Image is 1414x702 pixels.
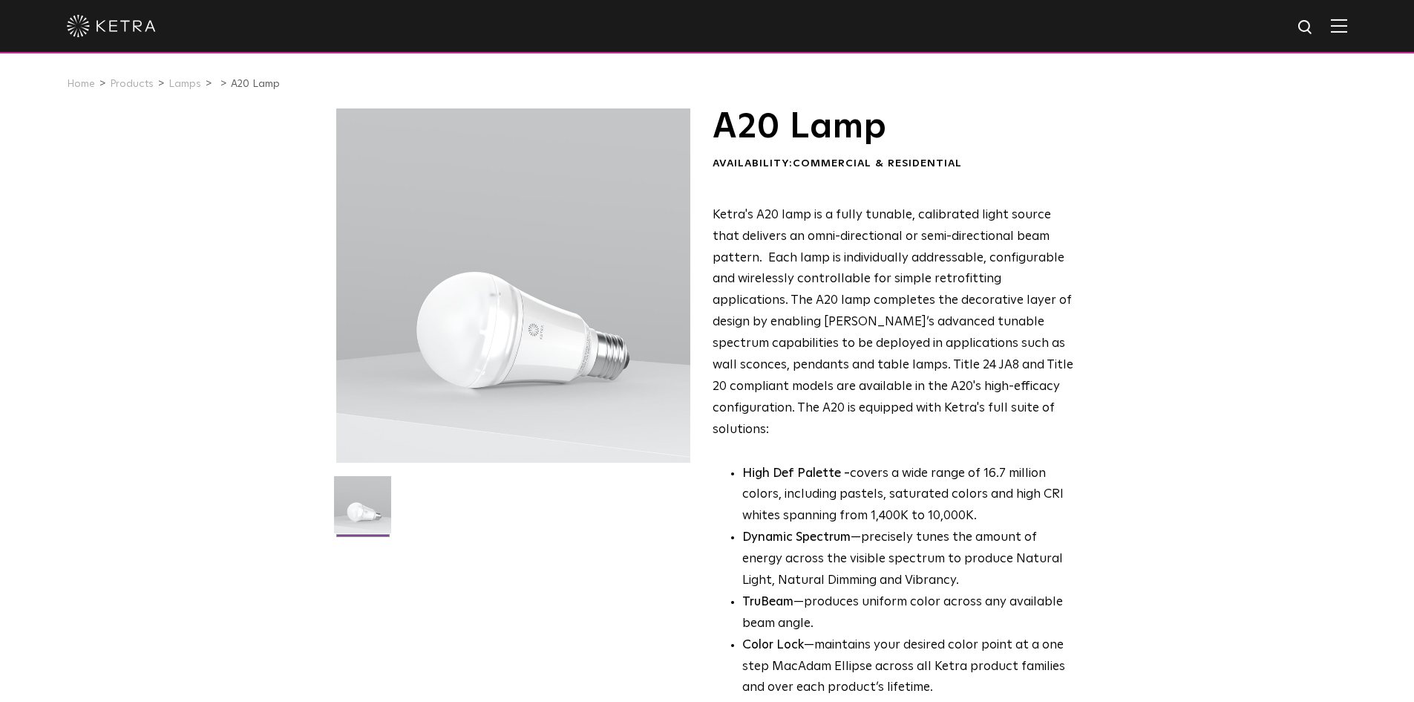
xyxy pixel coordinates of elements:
strong: Color Lock [742,639,804,651]
li: —precisely tunes the amount of energy across the visible spectrum to produce Natural Light, Natur... [742,527,1074,592]
span: Ketra's A20 lamp is a fully tunable, calibrated light source that delivers an omni-directional or... [713,209,1073,436]
h1: A20 Lamp [713,108,1074,146]
a: A20 Lamp [231,79,280,89]
img: ketra-logo-2019-white [67,15,156,37]
img: search icon [1297,19,1315,37]
li: —produces uniform color across any available beam angle. [742,592,1074,635]
strong: High Def Palette - [742,467,850,480]
strong: TruBeam [742,596,793,608]
p: covers a wide range of 16.7 million colors, including pastels, saturated colors and high CRI whit... [742,464,1074,528]
span: Commercial & Residential [793,158,962,169]
a: Lamps [168,79,201,89]
a: Products [110,79,154,89]
img: Hamburger%20Nav.svg [1331,19,1347,33]
a: Home [67,79,95,89]
div: Availability: [713,157,1074,172]
img: A20-Lamp-2021-Web-Square [334,476,391,545]
li: —maintains your desired color point at a one step MacAdam Ellipse across all Ketra product famili... [742,635,1074,700]
strong: Dynamic Spectrum [742,531,851,544]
